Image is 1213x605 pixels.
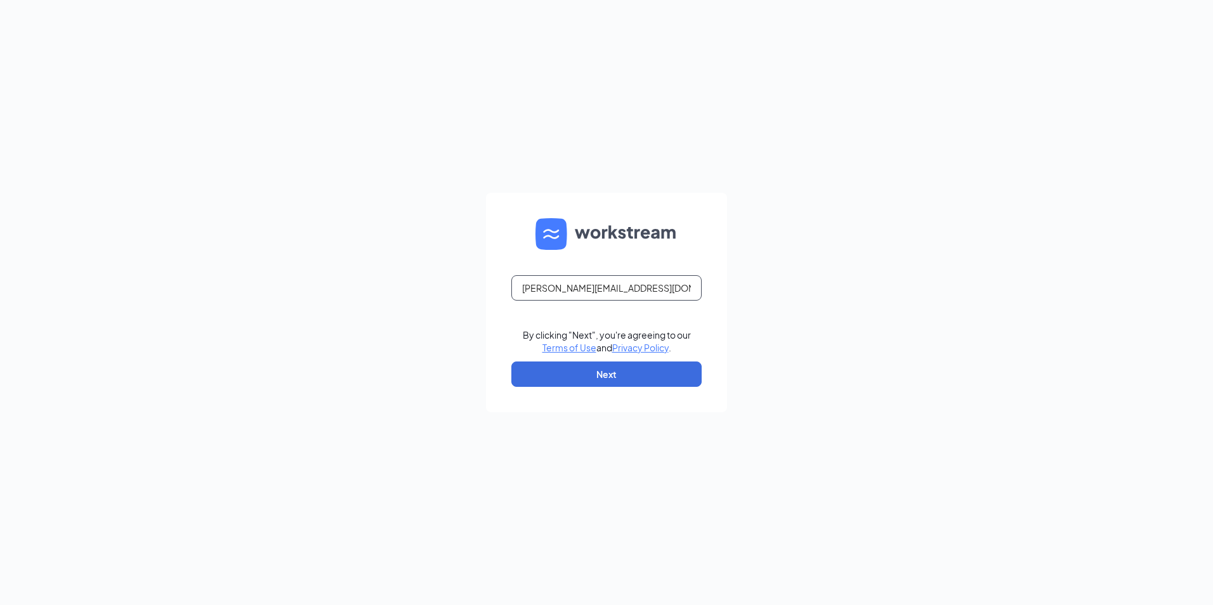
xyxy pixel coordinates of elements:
[511,275,702,301] input: Email
[535,218,678,250] img: WS logo and Workstream text
[542,342,596,353] a: Terms of Use
[511,361,702,387] button: Next
[523,329,691,354] div: By clicking "Next", you're agreeing to our and .
[612,342,669,353] a: Privacy Policy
